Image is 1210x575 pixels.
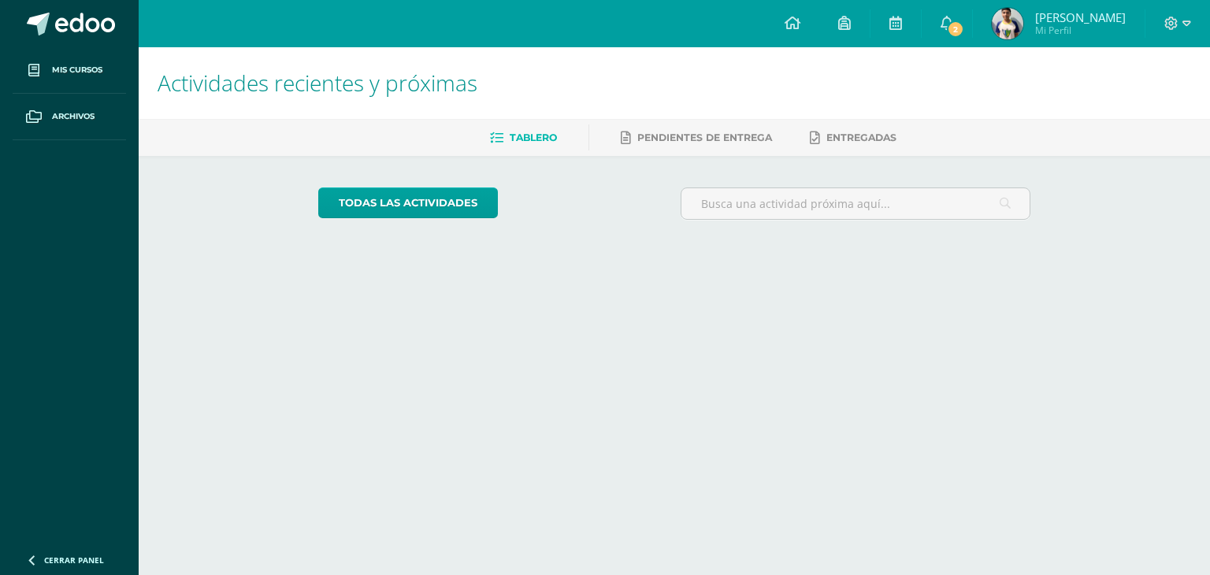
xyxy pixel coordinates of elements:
span: Mi Perfil [1035,24,1126,37]
span: Mis cursos [52,64,102,76]
a: Mis cursos [13,47,126,94]
span: Archivos [52,110,95,123]
a: Archivos [13,94,126,140]
span: Entregadas [826,132,896,143]
input: Busca una actividad próxima aquí... [681,188,1030,219]
a: Pendientes de entrega [621,125,772,150]
a: todas las Actividades [318,187,498,218]
img: 7b158694a896e83956a0abecef12d554.png [992,8,1023,39]
a: Tablero [490,125,557,150]
span: Tablero [510,132,557,143]
span: [PERSON_NAME] [1035,9,1126,25]
span: Pendientes de entrega [637,132,772,143]
span: Cerrar panel [44,555,104,566]
span: 2 [947,20,964,38]
a: Entregadas [810,125,896,150]
span: Actividades recientes y próximas [158,68,477,98]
